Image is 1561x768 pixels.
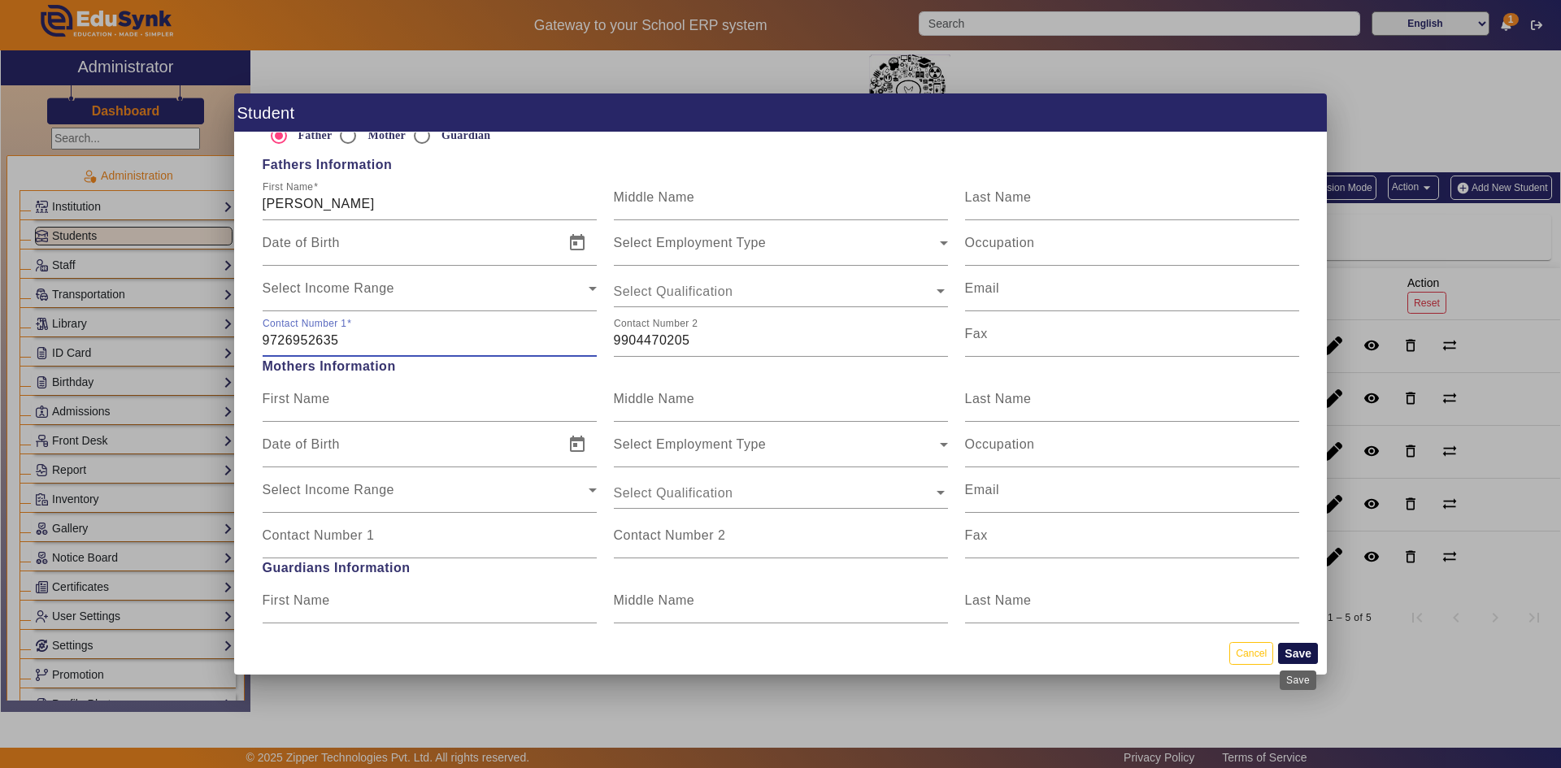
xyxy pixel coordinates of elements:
[558,223,597,263] button: Open calendar
[614,441,940,461] span: Select Employment Type
[614,437,767,451] mat-label: Select Employment Type
[558,425,597,464] button: Open calendar
[614,528,726,542] mat-label: Contact Number 2
[263,483,394,497] mat-label: Select Income Range
[965,441,1299,461] input: Occupation
[263,182,313,193] mat-label: First Name
[965,240,1299,259] input: Occupation
[1278,643,1318,664] button: Save
[295,128,333,142] label: Father
[614,319,698,329] mat-label: Contact Number 2
[614,597,948,617] input: Middle Name
[263,331,597,350] input: Contact Number 1
[965,487,1299,506] input: Email
[965,593,1032,607] mat-label: Last Name
[965,190,1032,204] mat-label: Last Name
[614,331,948,350] input: Contact Number 2
[614,194,948,214] input: Middle Name
[254,357,1307,376] span: Mothers Information
[614,593,695,607] mat-label: Middle Name
[965,396,1299,415] input: Last Name
[234,93,1327,132] h1: Student
[614,396,948,415] input: Middle Name
[1280,670,1316,690] div: Save
[614,240,940,259] span: Select Employment Type
[254,558,1307,578] span: Guardians Information
[263,236,340,249] mat-label: Date of Birth
[965,437,1035,451] mat-label: Occupation
[965,528,988,542] mat-label: Fax
[263,396,597,415] input: First Name
[263,593,330,607] mat-label: First Name
[614,190,695,204] mat-label: Middle Name
[1229,642,1273,664] button: Cancel
[965,327,988,341] mat-label: Fax
[965,483,1000,497] mat-label: Email
[438,128,490,142] label: Guardian
[965,331,1299,350] input: Fax
[263,194,597,214] input: First Name
[965,194,1299,214] input: Last Name
[263,597,597,617] input: First Name
[965,597,1299,617] input: Last Name
[558,627,597,666] button: Open calendar
[965,285,1299,305] input: Email
[263,281,394,295] mat-label: Select Income Range
[263,528,375,542] mat-label: Contact Number 1
[965,392,1032,406] mat-label: Last Name
[263,441,554,461] input: Date of Birth
[614,392,695,406] mat-label: Middle Name
[364,128,406,142] label: Mother
[965,532,1299,552] input: Fax
[263,285,589,305] span: Select Income Range
[263,319,346,329] mat-label: Contact Number 1
[614,236,767,249] mat-label: Select Employment Type
[263,487,589,506] span: Select Income Range
[263,392,330,406] mat-label: First Name
[263,437,340,451] mat-label: Date of Birth
[614,532,948,552] input: Contact Number 2
[263,532,597,552] input: Contact Number 1
[263,240,554,259] input: Date of Birth
[965,236,1035,249] mat-label: Occupation
[254,155,1307,175] span: Fathers Information
[965,281,1000,295] mat-label: Email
